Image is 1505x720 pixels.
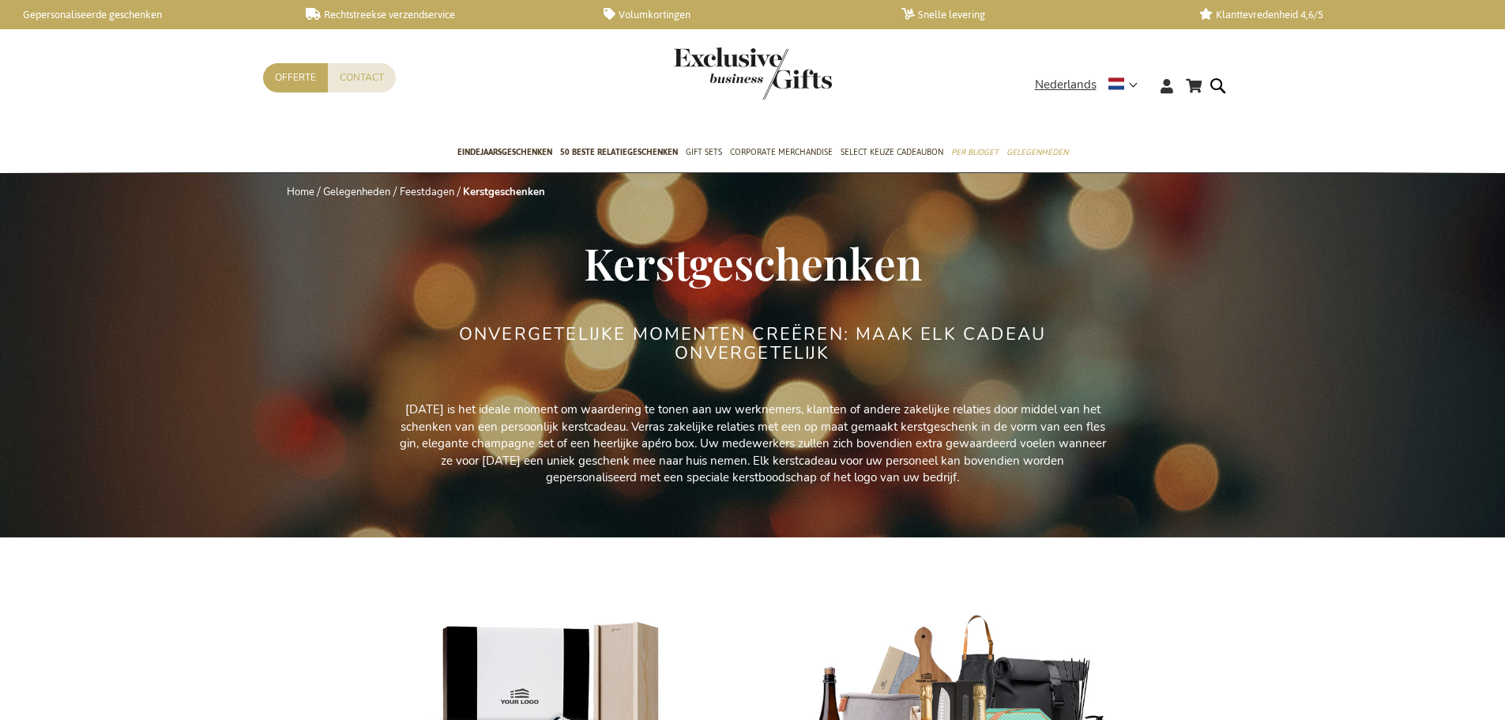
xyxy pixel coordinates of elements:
a: Per Budget [951,134,999,173]
span: Nederlands [1035,76,1097,94]
img: Exclusive Business gifts logo [674,47,832,100]
a: Snelle levering [901,8,1174,21]
a: Gift Sets [686,134,722,173]
a: Volumkortingen [604,8,876,21]
a: 50 beste relatiegeschenken [560,134,678,173]
h2: ONVERGETELIJKE MOMENTEN CREËREN: MAAK ELK CADEAU ONVERGETELIJK [457,325,1049,363]
strong: Kerstgeschenken [463,185,545,199]
a: Eindejaarsgeschenken [457,134,552,173]
a: Home [287,185,314,199]
a: Klanttevredenheid 4,6/5 [1199,8,1472,21]
p: [DATE] is het ideale moment om waardering te tonen aan uw werknemers, klanten of andere zakelijke... [397,401,1108,486]
a: Gepersonaliseerde geschenken [8,8,280,21]
span: Per Budget [951,144,999,160]
span: Gift Sets [686,144,722,160]
span: Eindejaarsgeschenken [457,144,552,160]
span: Gelegenheden [1006,144,1068,160]
span: Select Keuze Cadeaubon [841,144,943,160]
span: Corporate Merchandise [730,144,833,160]
a: Corporate Merchandise [730,134,833,173]
span: Kerstgeschenken [584,233,922,292]
a: Contact [328,63,396,92]
a: Offerte [263,63,328,92]
a: Gelegenheden [323,185,390,199]
a: store logo [674,47,753,100]
span: 50 beste relatiegeschenken [560,144,678,160]
a: Select Keuze Cadeaubon [841,134,943,173]
a: Rechtstreekse verzendservice [306,8,578,21]
a: Gelegenheden [1006,134,1068,173]
a: Feestdagen [400,185,454,199]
